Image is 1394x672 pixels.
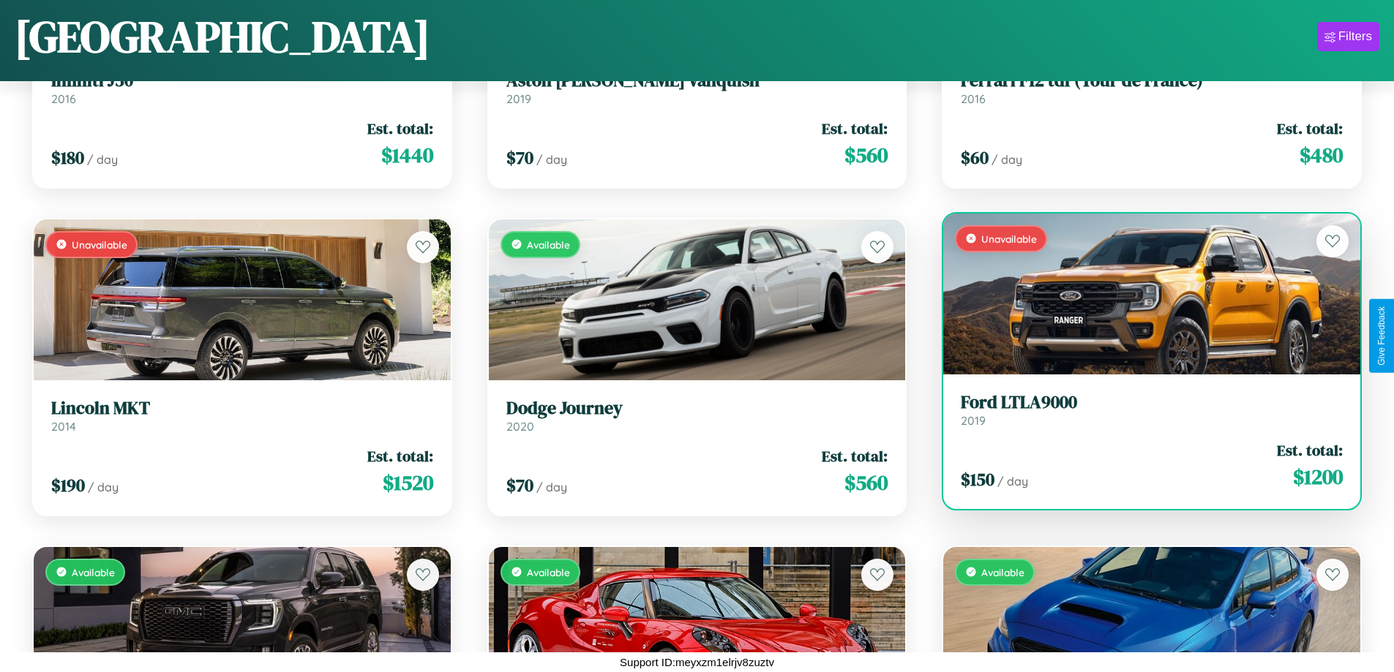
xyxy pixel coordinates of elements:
[1317,22,1379,51] button: Filters
[961,413,986,428] span: 2019
[506,398,888,434] a: Dodge Journey2020
[536,480,567,494] span: / day
[72,238,127,251] span: Unavailable
[961,392,1343,428] a: Ford LTLA90002019
[1277,439,1343,461] span: Est. total:
[51,91,76,106] span: 2016
[383,468,433,497] span: $ 1520
[527,566,570,578] span: Available
[381,140,433,170] span: $ 1440
[536,152,567,167] span: / day
[506,473,533,497] span: $ 70
[961,70,1343,91] h3: Ferrari F12 tdf (Tour de France)
[822,445,888,467] span: Est. total:
[961,91,986,106] span: 2016
[981,566,1024,578] span: Available
[844,468,888,497] span: $ 560
[506,419,534,434] span: 2020
[844,140,888,170] span: $ 560
[51,146,84,170] span: $ 180
[961,70,1343,106] a: Ferrari F12 tdf (Tour de France)2016
[1300,140,1343,170] span: $ 480
[51,419,76,434] span: 2014
[1277,118,1343,139] span: Est. total:
[620,652,774,672] p: Support ID: meyxzm1elrjv8zuztv
[367,118,433,139] span: Est. total:
[15,7,430,67] h1: [GEOGRAPHIC_DATA]
[1338,29,1372,44] div: Filters
[997,474,1028,488] span: / day
[51,398,433,434] a: Lincoln MKT2014
[527,238,570,251] span: Available
[506,70,888,91] h3: Aston [PERSON_NAME] Vanquish
[961,146,989,170] span: $ 60
[506,146,533,170] span: $ 70
[1376,306,1387,366] div: Give Feedback
[506,91,531,106] span: 2019
[981,233,1037,245] span: Unavailable
[72,566,115,578] span: Available
[961,392,1343,413] h3: Ford LTLA9000
[51,398,433,419] h3: Lincoln MKT
[992,152,1022,167] span: / day
[51,70,433,106] a: Infiniti J302016
[88,480,119,494] span: / day
[87,152,118,167] span: / day
[51,473,85,497] span: $ 190
[506,70,888,106] a: Aston [PERSON_NAME] Vanquish2019
[822,118,888,139] span: Est. total:
[367,445,433,467] span: Est. total:
[506,398,888,419] h3: Dodge Journey
[1293,462,1343,491] span: $ 1200
[51,70,433,91] h3: Infiniti J30
[961,467,994,491] span: $ 150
